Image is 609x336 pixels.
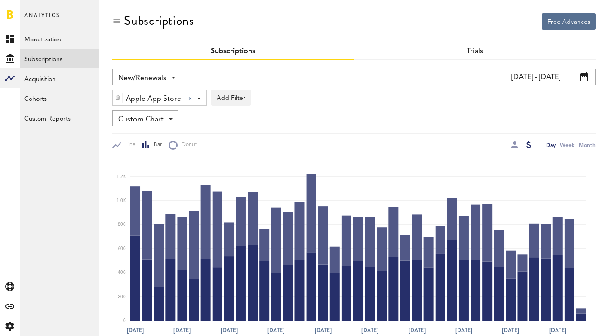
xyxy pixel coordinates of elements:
a: Monetization [20,29,99,49]
span: Analytics [24,10,60,29]
text: 1.0K [116,198,126,203]
text: [DATE] [221,326,238,334]
text: 800 [118,223,126,227]
a: Trials [467,48,483,55]
span: Apple App Store [126,91,181,107]
text: [DATE] [315,326,332,334]
text: [DATE] [173,326,191,334]
button: Add Filter [211,90,251,106]
text: [DATE] [267,326,284,334]
div: Month [579,140,596,150]
text: 400 [118,270,126,275]
a: Subscriptions [211,48,255,55]
text: [DATE] [361,326,378,334]
div: Subscriptions [124,13,194,28]
a: Acquisition [20,68,99,88]
span: New/Renewals [118,71,166,86]
button: Free Advances [542,13,596,30]
text: [DATE] [127,326,144,334]
text: 0 [123,318,126,323]
div: Clear [188,97,192,100]
text: 600 [118,246,126,251]
div: Delete [113,90,123,105]
text: 1.2K [116,175,126,179]
a: Subscriptions [20,49,99,68]
iframe: Opens a widget where you can find more information [539,309,600,332]
a: Custom Reports [20,108,99,128]
span: Donut [178,141,197,149]
div: Day [546,140,556,150]
text: [DATE] [502,326,519,334]
text: 200 [118,295,126,299]
text: [DATE] [549,326,566,334]
text: [DATE] [409,326,426,334]
span: Custom Chart [118,112,164,127]
img: trash_awesome_blue.svg [115,94,120,101]
div: Week [560,140,574,150]
text: [DATE] [455,326,472,334]
a: Cohorts [20,88,99,108]
span: Bar [150,141,162,149]
span: Line [121,141,136,149]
